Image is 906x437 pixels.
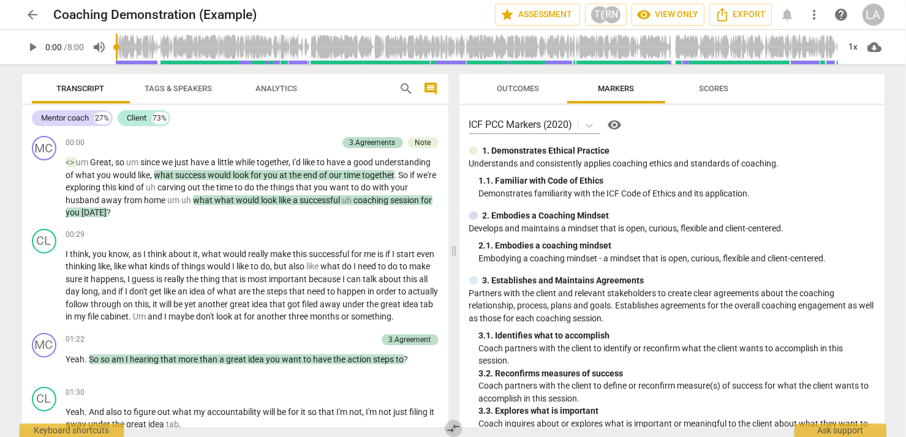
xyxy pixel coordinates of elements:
[97,170,113,180] span: you
[343,299,367,309] span: under
[182,261,208,271] span: things
[354,157,376,167] span: good
[500,7,575,22] span: Assessment
[66,334,85,345] span: 01:22
[126,354,130,364] span: I
[230,299,252,309] span: great
[424,81,439,96] span: comment
[320,170,330,180] span: of
[66,138,85,148] span: 00:00
[300,195,342,205] span: successful
[89,354,101,364] span: So
[403,299,421,309] span: idea
[208,286,217,296] span: of
[172,261,182,271] span: of
[66,170,76,180] span: of
[497,84,539,93] span: Outcomes
[129,312,134,321] span: .
[321,261,342,271] span: what
[113,170,138,180] span: would
[66,286,82,296] span: day
[145,195,168,205] span: home
[203,182,217,192] span: the
[128,274,132,284] span: I
[82,207,107,217] span: [DATE]
[107,207,111,217] span: ?
[391,182,409,192] span: your
[600,115,625,135] a: Help
[227,354,249,364] span: great
[251,261,261,271] span: to
[591,6,609,24] div: T(
[175,157,191,167] span: just
[66,207,82,217] span: you
[237,261,251,271] span: like
[261,261,271,271] span: do
[248,274,270,284] span: most
[182,195,194,205] span: Filler word
[208,261,233,271] span: would
[479,252,875,265] p: Embodying a coaching mindset - a mindset that is open, curious, flexible and client-centered.
[469,287,875,325] p: Partners with the client and relevant stakeholders to create clear agreements about the coaching ...
[249,249,271,259] span: really
[410,261,431,271] span: make
[115,261,129,271] span: like
[169,312,197,321] span: maybe
[144,249,148,259] span: I
[417,170,437,180] span: we're
[469,118,573,132] p: ICF PCC Markers (2020)
[320,299,343,309] span: away
[91,274,124,284] span: happens
[379,274,404,284] span: about
[88,312,101,321] span: file
[330,170,344,180] span: our
[179,354,200,364] span: more
[363,170,394,180] span: together
[185,299,198,309] span: yet
[66,157,77,167] span: Filler word
[32,136,56,160] div: Change speaker
[393,249,397,259] span: I
[257,157,289,167] span: together
[22,36,44,58] button: Play
[103,182,119,192] span: this
[77,157,91,167] span: Filler word
[75,312,88,321] span: my
[328,286,338,296] span: to
[157,274,165,284] span: is
[235,312,244,321] span: at
[64,42,85,52] span: / 8:00
[197,312,217,321] span: don't
[598,84,634,93] span: Markers
[378,249,386,259] span: is
[218,157,236,167] span: little
[354,195,391,205] span: coaching
[352,249,364,259] span: for
[262,195,279,205] span: look
[344,170,363,180] span: time
[274,261,289,271] span: but
[187,274,201,284] span: the
[119,182,137,192] span: kind
[222,274,240,284] span: that
[190,286,208,296] span: idea
[20,424,124,437] div: Keyboard shortcuts
[32,333,56,357] div: Change speaker
[161,354,179,364] span: that
[500,7,515,22] span: star
[311,312,342,321] span: months
[376,157,431,167] span: understanding
[245,182,257,192] span: do
[495,4,580,26] button: Assessment
[116,157,127,167] span: so
[446,421,461,436] span: compare_arrows
[124,274,128,284] span: ,
[308,286,328,296] span: need
[271,182,296,192] span: things
[361,182,373,192] span: do
[363,274,379,284] span: talk
[388,261,400,271] span: do
[386,249,393,259] span: if
[795,424,886,437] div: Ask support
[124,299,135,309] span: on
